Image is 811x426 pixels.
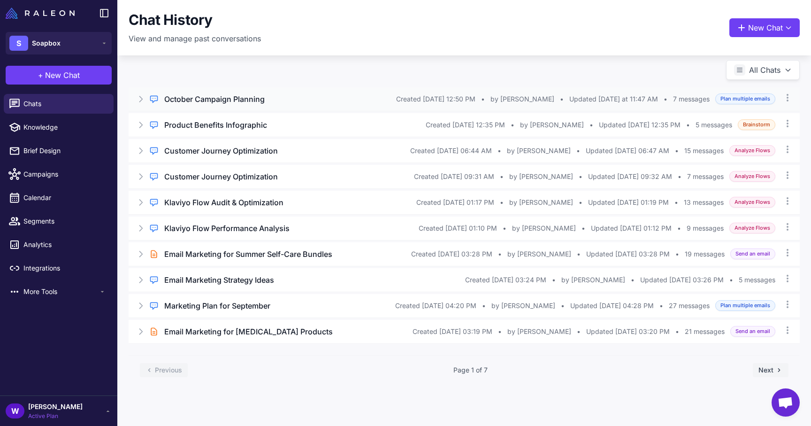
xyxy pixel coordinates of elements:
span: Updated [DATE] 06:47 AM [586,146,669,156]
span: Plan multiple emails [715,300,775,311]
span: • [631,275,635,285]
span: Analyze Flows [729,223,775,233]
a: Raleon Logo [6,8,78,19]
span: Created [DATE] 01:10 PM [419,223,497,233]
span: • [560,94,564,104]
span: 15 messages [684,146,724,156]
span: by [PERSON_NAME] [561,275,625,285]
span: 5 messages [739,275,775,285]
span: by [PERSON_NAME] [520,120,584,130]
span: Updated [DATE] 03:28 PM [586,249,670,259]
span: • [498,249,502,259]
span: More Tools [23,287,99,297]
span: Brief Design [23,146,106,156]
span: • [481,94,485,104]
h3: Marketing Plan for September [164,300,270,311]
button: Previous [140,363,188,377]
a: Campaigns [4,164,114,184]
h3: Email Marketing for [MEDICAL_DATA] Products [164,326,333,337]
span: Active Plan [28,412,83,420]
span: Analyze Flows [729,171,775,182]
span: • [579,171,582,182]
span: Created [DATE] 03:28 PM [411,249,492,259]
span: [PERSON_NAME] [28,402,83,412]
span: Updated [DATE] 12:35 PM [599,120,681,130]
span: Analyze Flows [729,197,775,208]
span: • [677,223,681,233]
span: • [659,301,663,311]
span: • [561,301,565,311]
span: by [PERSON_NAME] [509,197,573,208]
span: • [498,326,502,337]
span: Chats [23,99,106,109]
button: New Chat [729,18,800,37]
span: + [38,70,43,81]
span: 7 messages [687,171,724,182]
div: S [9,36,28,51]
span: Calendar [23,193,106,203]
span: • [675,326,679,337]
span: Send an email [730,326,775,337]
h3: Klaviyo Flow Performance Analysis [164,223,290,234]
span: 13 messages [684,197,724,208]
h3: Product Benefits Infographic [164,119,267,131]
button: Next [753,363,788,377]
span: 19 messages [685,249,725,259]
span: • [552,275,556,285]
span: Integrations [23,263,106,273]
span: • [678,171,681,182]
span: Campaigns [23,169,106,179]
span: • [675,146,679,156]
span: 5 messages [696,120,732,130]
a: Brief Design [4,141,114,161]
span: • [577,326,581,337]
span: by [PERSON_NAME] [491,301,555,311]
span: • [579,197,582,208]
span: • [497,146,501,156]
span: by [PERSON_NAME] [512,223,576,233]
span: Brainstorm [738,119,775,130]
h1: Chat History [129,11,212,29]
div: Open chat [772,388,800,417]
a: Knowledge [4,117,114,137]
span: Created [DATE] 09:31 AM [414,171,494,182]
span: Plan multiple emails [715,93,775,104]
span: • [686,120,690,130]
span: New Chat [45,70,80,81]
a: Integrations [4,258,114,278]
span: 27 messages [669,301,710,311]
h3: Email Marketing for Summer Self-Care Bundles [164,248,332,260]
span: Updated [DATE] 09:32 AM [588,171,672,182]
span: 21 messages [685,326,725,337]
span: by [PERSON_NAME] [507,326,571,337]
span: by [PERSON_NAME] [509,171,573,182]
span: • [729,275,733,285]
span: 9 messages [687,223,724,233]
span: • [577,249,581,259]
span: Segments [23,216,106,226]
p: View and manage past conversations [129,33,261,44]
h3: Customer Journey Optimization [164,145,278,156]
span: Page 1 of 7 [453,365,488,375]
span: • [500,171,504,182]
button: All Chats [726,60,800,80]
span: Send an email [730,248,775,259]
span: Created [DATE] 03:19 PM [413,326,492,337]
h3: October Campaign Planning [164,93,265,105]
span: Created [DATE] 01:17 PM [416,197,494,208]
img: Raleon Logo [6,8,75,19]
span: Analytics [23,240,106,250]
button: SSoapbox [6,32,112,54]
span: • [664,94,667,104]
a: Segments [4,211,114,231]
span: Updated [DATE] at 11:47 AM [569,94,658,104]
h3: Customer Journey Optimization [164,171,278,182]
span: Updated [DATE] 01:12 PM [591,223,672,233]
span: • [674,197,678,208]
span: Updated [DATE] 03:20 PM [586,326,670,337]
button: +New Chat [6,66,112,85]
span: Created [DATE] 12:50 PM [396,94,475,104]
span: Created [DATE] 04:20 PM [395,301,476,311]
span: by [PERSON_NAME] [507,249,571,259]
span: by [PERSON_NAME] [490,94,554,104]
